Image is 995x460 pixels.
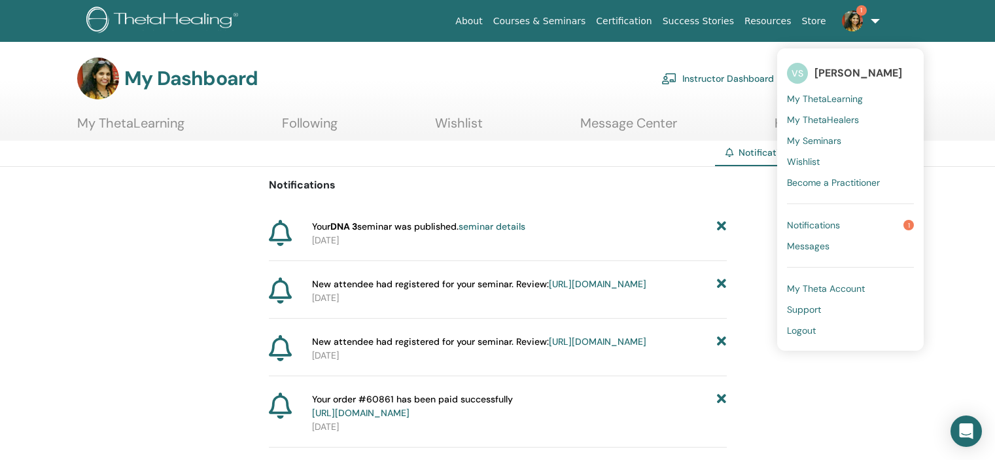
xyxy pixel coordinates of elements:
[450,9,487,33] a: About
[739,9,797,33] a: Resources
[842,10,863,31] img: default.jpg
[549,278,646,290] a: [URL][DOMAIN_NAME]
[856,5,867,16] span: 1
[787,325,816,336] span: Logout
[787,114,859,126] span: My ThetaHealers
[312,349,727,363] p: [DATE]
[282,115,338,141] a: Following
[661,64,774,93] a: Instructor Dashboard
[459,221,525,232] a: seminar details
[787,156,820,168] span: Wishlist
[787,151,914,172] a: Wishlist
[903,220,914,230] span: 1
[312,277,646,291] span: New attendee had registered for your seminar. Review:
[787,172,914,193] a: Become a Practitioner
[787,63,808,84] span: VS
[787,283,865,294] span: My Theta Account
[86,7,243,36] img: logo.png
[787,278,914,299] a: My Theta Account
[580,115,677,141] a: Message Center
[787,109,914,130] a: My ThetaHealers
[312,291,727,305] p: [DATE]
[775,115,880,141] a: Help & Resources
[591,9,657,33] a: Certification
[787,236,914,257] a: Messages
[488,9,591,33] a: Courses & Seminars
[312,234,727,247] p: [DATE]
[77,115,184,141] a: My ThetaLearning
[312,393,513,420] span: Your order #60861 has been paid successfully
[787,304,821,315] span: Support
[269,177,727,193] p: Notifications
[312,220,525,234] span: Your seminar was published.
[435,115,483,141] a: Wishlist
[312,420,727,434] p: [DATE]
[787,88,914,109] a: My ThetaLearning
[657,9,739,33] a: Success Stories
[549,336,646,347] a: [URL][DOMAIN_NAME]
[124,67,258,90] h3: My Dashboard
[787,219,840,231] span: Notifications
[814,66,902,80] span: [PERSON_NAME]
[787,240,829,252] span: Messages
[787,215,914,236] a: Notifications1
[777,48,924,351] ul: 1
[77,58,119,99] img: default.jpg
[739,147,794,158] span: Notifications
[787,58,914,88] a: VS[PERSON_NAME]
[787,320,914,341] a: Logout
[661,73,677,84] img: chalkboard-teacher.svg
[787,130,914,151] a: My Seminars
[787,93,863,105] span: My ThetaLearning
[951,416,982,447] div: Open Intercom Messenger
[787,135,841,147] span: My Seminars
[797,9,831,33] a: Store
[787,177,880,188] span: Become a Practitioner
[312,407,410,419] a: [URL][DOMAIN_NAME]
[787,299,914,320] a: Support
[312,335,646,349] span: New attendee had registered for your seminar. Review:
[330,221,357,232] strong: DNA 3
